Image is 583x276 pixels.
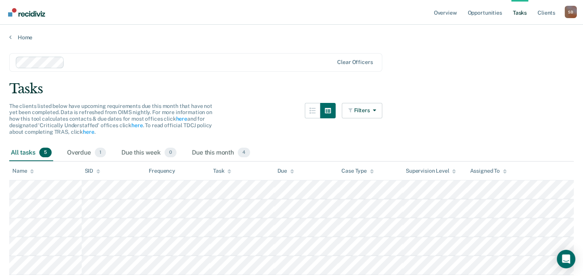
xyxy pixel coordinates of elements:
[190,145,252,162] div: Due this month4
[12,168,34,174] div: Name
[120,145,178,162] div: Due this week0
[176,116,187,122] a: here
[95,148,106,158] span: 1
[9,81,574,97] div: Tasks
[238,148,250,158] span: 4
[565,6,577,18] div: S B
[213,168,231,174] div: Task
[470,168,506,174] div: Assigned To
[39,148,52,158] span: 5
[277,168,294,174] div: Due
[337,59,373,66] div: Clear officers
[131,122,143,128] a: here
[406,168,456,174] div: Supervision Level
[83,129,94,135] a: here
[565,6,577,18] button: Profile dropdown button
[165,148,176,158] span: 0
[8,8,45,17] img: Recidiviz
[9,103,212,135] span: The clients listed below have upcoming requirements due this month that have not yet been complet...
[9,145,53,162] div: All tasks5
[9,34,574,41] a: Home
[342,103,383,118] button: Filters
[149,168,175,174] div: Frequency
[66,145,108,162] div: Overdue1
[557,250,575,268] div: Open Intercom Messenger
[341,168,374,174] div: Case Type
[85,168,101,174] div: SID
